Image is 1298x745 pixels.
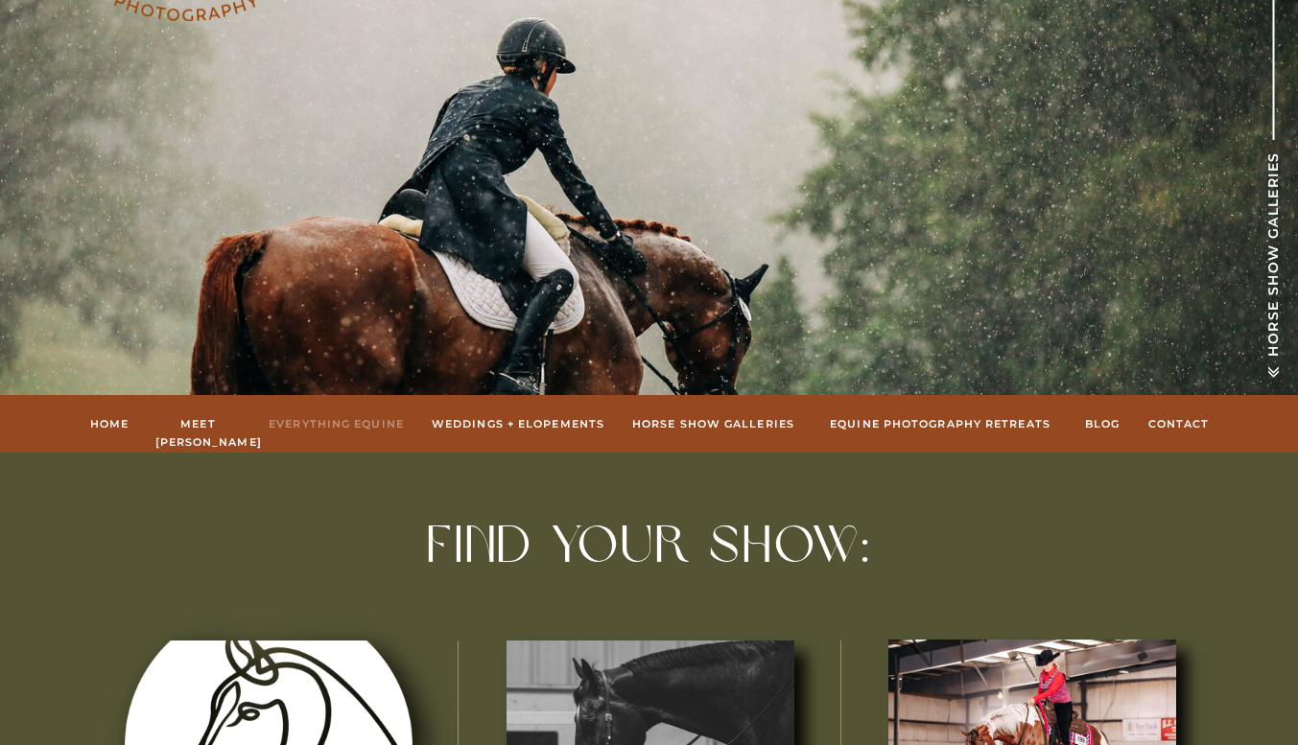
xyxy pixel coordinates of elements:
a: Home [89,415,130,432]
a: Blog [1083,415,1122,432]
h1: Find your show: [202,520,1097,567]
a: Everything Equine [267,415,407,432]
a: Weddings + Elopements [432,415,605,432]
h1: Horse Show Galleries [1263,140,1285,357]
a: hORSE sHOW gALLERIES [629,415,798,432]
a: Contact [1147,415,1211,432]
a: Equine Photography Retreats [823,415,1058,432]
a: Meet [PERSON_NAME] [155,415,242,432]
